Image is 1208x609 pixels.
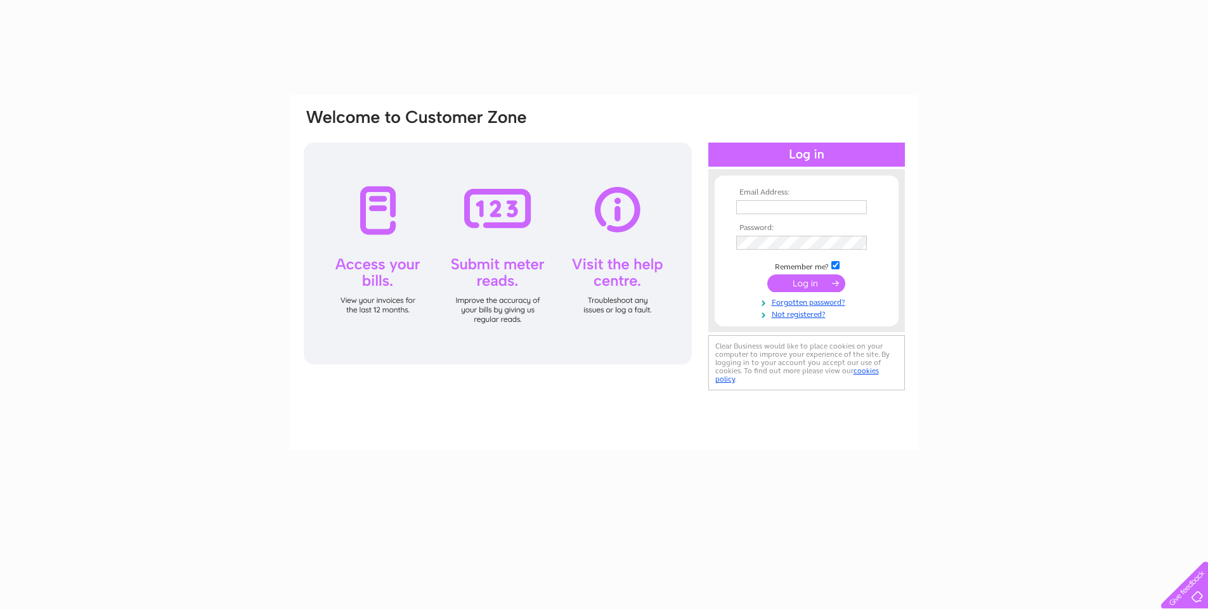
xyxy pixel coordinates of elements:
[733,259,880,272] td: Remember me?
[715,366,879,383] a: cookies policy
[733,188,880,197] th: Email Address:
[708,335,905,390] div: Clear Business would like to place cookies on your computer to improve your experience of the sit...
[767,274,845,292] input: Submit
[733,224,880,233] th: Password:
[736,295,880,307] a: Forgotten password?
[736,307,880,319] a: Not registered?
